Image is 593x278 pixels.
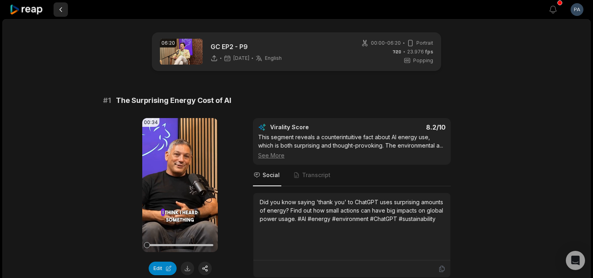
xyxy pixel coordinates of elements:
[149,262,177,275] button: Edit
[407,48,433,55] span: 23.976
[416,39,433,47] span: Portrait
[211,42,282,51] p: GC EP2 - P9
[302,171,330,179] span: Transcript
[103,95,111,106] span: # 1
[566,251,585,270] div: Open Intercom Messenger
[233,55,249,61] span: [DATE]
[116,95,231,106] span: The Surprising Energy Cost of AI
[263,171,280,179] span: Social
[142,118,218,252] video: Your browser does not support mp4 format.
[253,165,451,186] nav: Tabs
[270,123,356,131] div: Virality Score
[360,123,446,131] div: 8.2 /10
[425,49,433,55] span: fps
[371,39,401,47] span: 00:00 - 06:20
[160,39,177,47] div: 06:20
[265,55,282,61] span: English
[258,133,446,160] div: This segment reveals a counterintuitive fact about AI energy use, which is both surprising and th...
[260,198,444,223] div: Did you know saying 'thank you' to ChatGPT uses surprising amounts of energy? Find out how small ...
[258,151,446,160] div: See More
[413,57,433,64] span: Popping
